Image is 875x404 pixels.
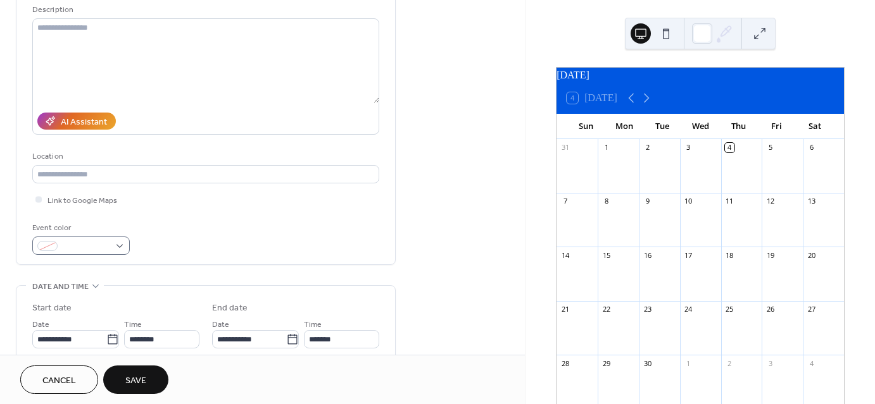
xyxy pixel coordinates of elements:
[560,143,570,152] div: 31
[684,358,693,368] div: 1
[807,143,816,152] div: 6
[725,143,734,152] div: 4
[47,194,117,207] span: Link to Google Maps
[684,197,693,206] div: 10
[42,374,76,388] span: Cancel
[765,143,775,152] div: 5
[725,197,734,206] div: 11
[560,305,570,314] div: 21
[719,114,757,139] div: Thu
[765,250,775,260] div: 19
[32,3,377,16] div: Description
[20,365,98,394] button: Cancel
[212,302,248,315] div: End date
[103,365,168,394] button: Save
[725,250,734,260] div: 18
[643,143,652,152] div: 2
[32,150,377,163] div: Location
[32,221,127,235] div: Event color
[601,305,611,314] div: 22
[643,358,652,368] div: 30
[124,318,142,331] span: Time
[765,358,775,368] div: 3
[304,318,322,331] span: Time
[560,358,570,368] div: 28
[684,250,693,260] div: 17
[765,305,775,314] div: 26
[807,250,816,260] div: 20
[601,250,611,260] div: 15
[212,318,229,331] span: Date
[601,143,611,152] div: 1
[765,197,775,206] div: 12
[125,374,146,388] span: Save
[643,250,652,260] div: 16
[643,305,652,314] div: 23
[725,358,734,368] div: 2
[605,114,643,139] div: Mon
[560,250,570,260] div: 14
[32,318,49,331] span: Date
[643,197,652,206] div: 9
[757,114,795,139] div: Fri
[807,197,816,206] div: 13
[796,114,834,139] div: Sat
[32,302,72,315] div: Start date
[32,280,89,293] span: Date and time
[61,116,107,129] div: AI Assistant
[725,305,734,314] div: 25
[643,114,681,139] div: Tue
[807,358,816,368] div: 4
[601,358,611,368] div: 29
[684,305,693,314] div: 24
[681,114,719,139] div: Wed
[567,114,605,139] div: Sun
[601,197,611,206] div: 8
[557,68,844,83] div: [DATE]
[684,143,693,152] div: 3
[807,305,816,314] div: 27
[560,197,570,206] div: 7
[37,113,116,130] button: AI Assistant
